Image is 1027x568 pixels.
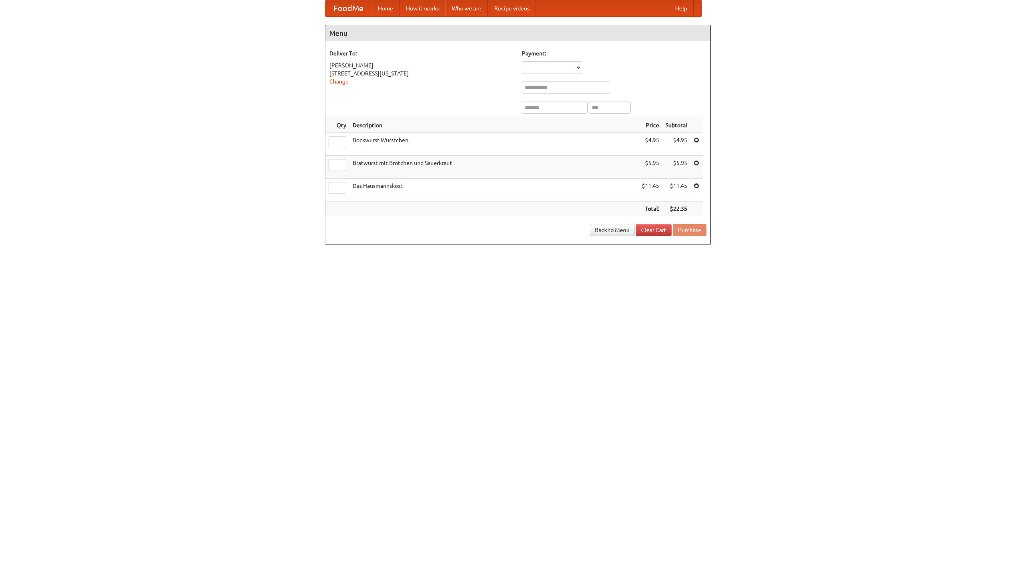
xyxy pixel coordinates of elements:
[349,179,639,202] td: Das Hausmannskost
[639,133,662,156] td: $4.95
[445,0,488,16] a: Who we are
[325,118,349,133] th: Qty
[329,61,514,69] div: [PERSON_NAME]
[590,224,635,236] a: Back to Menu
[329,69,514,77] div: [STREET_ADDRESS][US_STATE]
[329,49,514,57] h5: Deliver To:
[639,156,662,179] td: $5.95
[662,156,690,179] td: $5.95
[522,49,706,57] h5: Payment:
[349,133,639,156] td: Bockwurst Würstchen
[636,224,672,236] a: Clear Cart
[371,0,400,16] a: Home
[400,0,445,16] a: How it works
[639,202,662,216] th: Total:
[349,156,639,179] td: Bratwurst mit Brötchen und Sauerkraut
[662,179,690,202] td: $11.45
[639,118,662,133] th: Price
[669,0,694,16] a: Help
[349,118,639,133] th: Description
[662,133,690,156] td: $4.95
[325,25,710,41] h4: Menu
[673,224,706,236] button: Purchase
[662,118,690,133] th: Subtotal
[662,202,690,216] th: $22.35
[325,0,371,16] a: FoodMe
[639,179,662,202] td: $11.45
[488,0,536,16] a: Recipe videos
[329,78,349,85] a: Change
